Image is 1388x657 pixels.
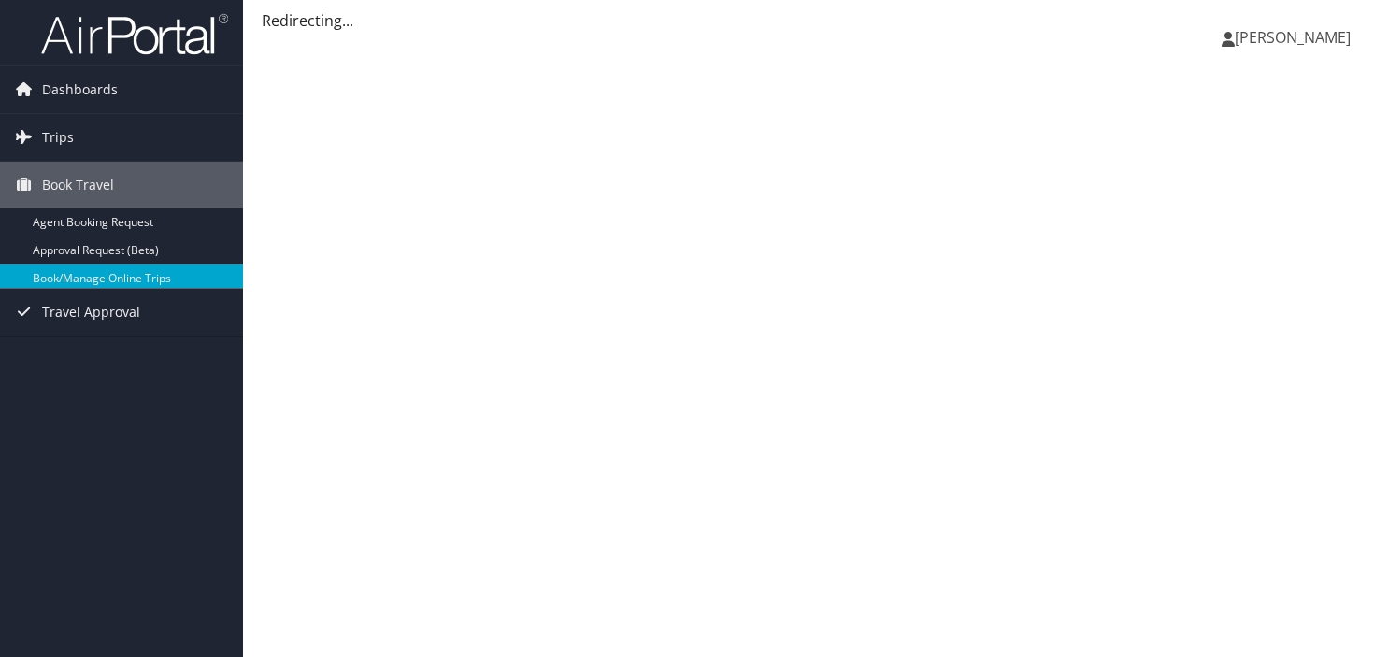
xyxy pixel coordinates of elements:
[42,289,140,336] span: Travel Approval
[262,9,1369,32] div: Redirecting...
[1222,9,1369,65] a: [PERSON_NAME]
[42,162,114,208] span: Book Travel
[42,66,118,113] span: Dashboards
[1235,27,1351,48] span: [PERSON_NAME]
[41,12,228,56] img: airportal-logo.png
[42,114,74,161] span: Trips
